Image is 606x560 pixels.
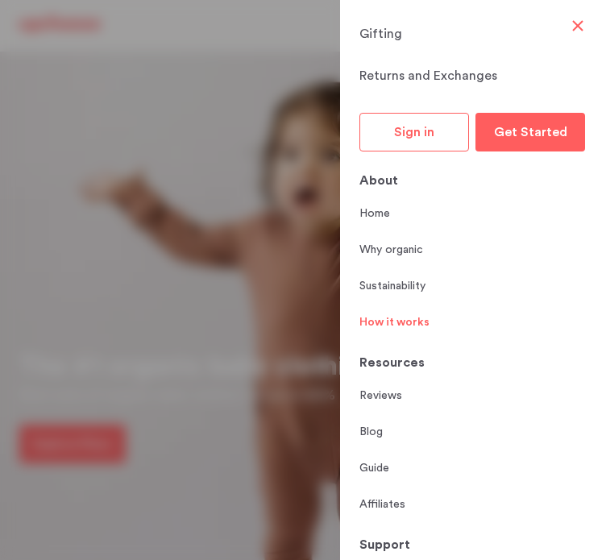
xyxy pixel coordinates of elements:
a: Gifting [359,24,587,44]
a: How it works [359,314,430,331]
p: Gifting [359,24,402,44]
div: Resources [359,353,587,372]
a: Sustainability [359,278,425,295]
a: Home [359,205,390,222]
span: Returns and Exchanges [359,66,497,86]
a: Reviews [359,388,402,404]
p: Get Started [494,126,567,139]
a: Get Started [475,113,585,151]
span: Sign in [394,126,434,139]
a: Guide [359,460,389,477]
a: Affiliates [359,496,405,513]
div: About [359,171,587,190]
button: Sign in [359,113,469,151]
a: Blog [359,424,383,441]
div: Support [359,535,587,554]
a: Why organic [359,242,423,259]
a: Returns and Exchanges [359,66,587,86]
